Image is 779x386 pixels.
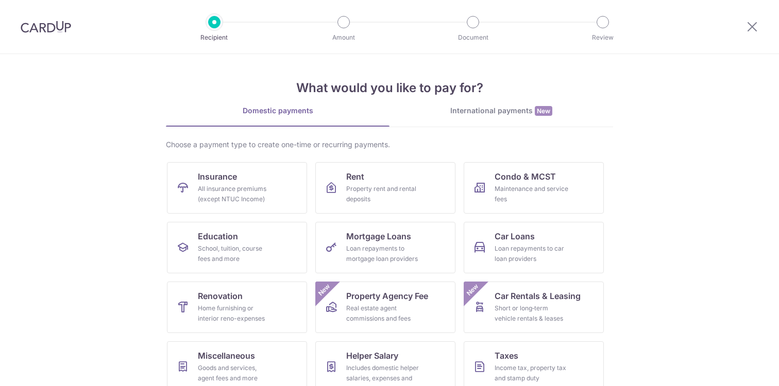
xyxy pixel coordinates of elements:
[495,243,569,264] div: Loan repayments to car loan providers
[167,162,307,214] a: InsuranceAll insurance premiums (except NTUC Income)
[198,303,272,324] div: Home furnishing or interior reno-expenses
[495,230,535,242] span: Car Loans
[346,349,398,362] span: Helper Salary
[346,230,411,242] span: Mortgage Loans
[198,230,238,242] span: Education
[565,32,641,43] p: Review
[464,222,604,273] a: Car LoansLoan repayments to car loan providers
[198,290,243,302] span: Renovation
[495,363,569,383] div: Income tax, property tax and stamp duty
[306,32,382,43] p: Amount
[198,363,272,383] div: Goods and services, agent fees and more
[713,355,769,381] iframe: Opens a widget where you can find more information
[167,222,307,273] a: EducationSchool, tuition, course fees and more
[389,106,613,116] div: International payments
[316,282,333,299] span: New
[315,162,455,214] a: RentProperty rent and rental deposits
[464,282,481,299] span: New
[346,184,420,204] div: Property rent and rental deposits
[464,282,604,333] a: Car Rentals & LeasingShort or long‑term vehicle rentals & leasesNew
[166,79,613,97] h4: What would you like to pay for?
[346,303,420,324] div: Real estate agent commissions and fees
[495,303,569,324] div: Short or long‑term vehicle rentals & leases
[495,349,518,362] span: Taxes
[535,106,552,116] span: New
[166,139,613,150] div: Choose a payment type to create one-time or recurring payments.
[198,184,272,204] div: All insurance premiums (except NTUC Income)
[21,21,71,33] img: CardUp
[435,32,511,43] p: Document
[198,243,272,264] div: School, tuition, course fees and more
[495,184,569,204] div: Maintenance and service fees
[315,222,455,273] a: Mortgage LoansLoan repayments to mortgage loan providers
[495,290,581,302] span: Car Rentals & Leasing
[176,32,252,43] p: Recipient
[315,282,455,333] a: Property Agency FeeReal estate agent commissions and feesNew
[198,349,255,362] span: Miscellaneous
[198,170,237,183] span: Insurance
[166,106,389,116] div: Domestic payments
[346,243,420,264] div: Loan repayments to mortgage loan providers
[346,290,428,302] span: Property Agency Fee
[464,162,604,214] a: Condo & MCSTMaintenance and service fees
[167,282,307,333] a: RenovationHome furnishing or interior reno-expenses
[495,170,556,183] span: Condo & MCST
[346,170,364,183] span: Rent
